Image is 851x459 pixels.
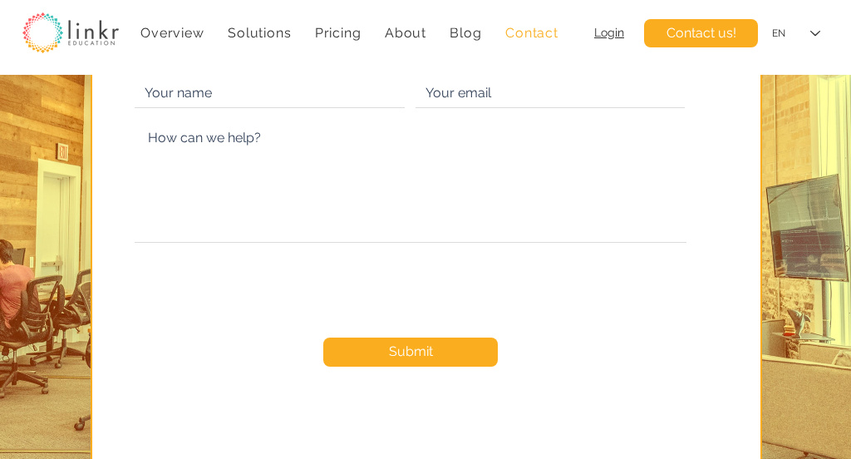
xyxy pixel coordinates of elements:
[219,17,300,49] div: Solutions
[644,19,758,47] a: Contact us!
[416,79,685,108] input: Your email
[441,17,490,49] a: Blog
[22,12,119,53] img: linkr_logo_transparentbg.png
[140,25,204,41] span: Overview
[228,25,291,41] span: Solutions
[667,24,736,42] span: Contact us!
[132,17,213,49] a: Overview
[385,25,426,41] span: About
[772,27,785,41] div: EN
[450,25,481,41] span: Blog
[389,343,433,361] span: Submit
[315,25,362,41] span: Pricing
[307,17,370,49] a: Pricing
[497,17,567,49] a: Contact
[594,26,624,39] a: Login
[313,264,508,314] iframe: reCAPTCHA
[135,79,405,108] input: Your name
[323,338,498,367] button: Submit
[505,25,558,41] span: Contact
[376,17,435,49] div: About
[132,17,567,49] nav: Site
[760,15,832,52] div: Language Selector: English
